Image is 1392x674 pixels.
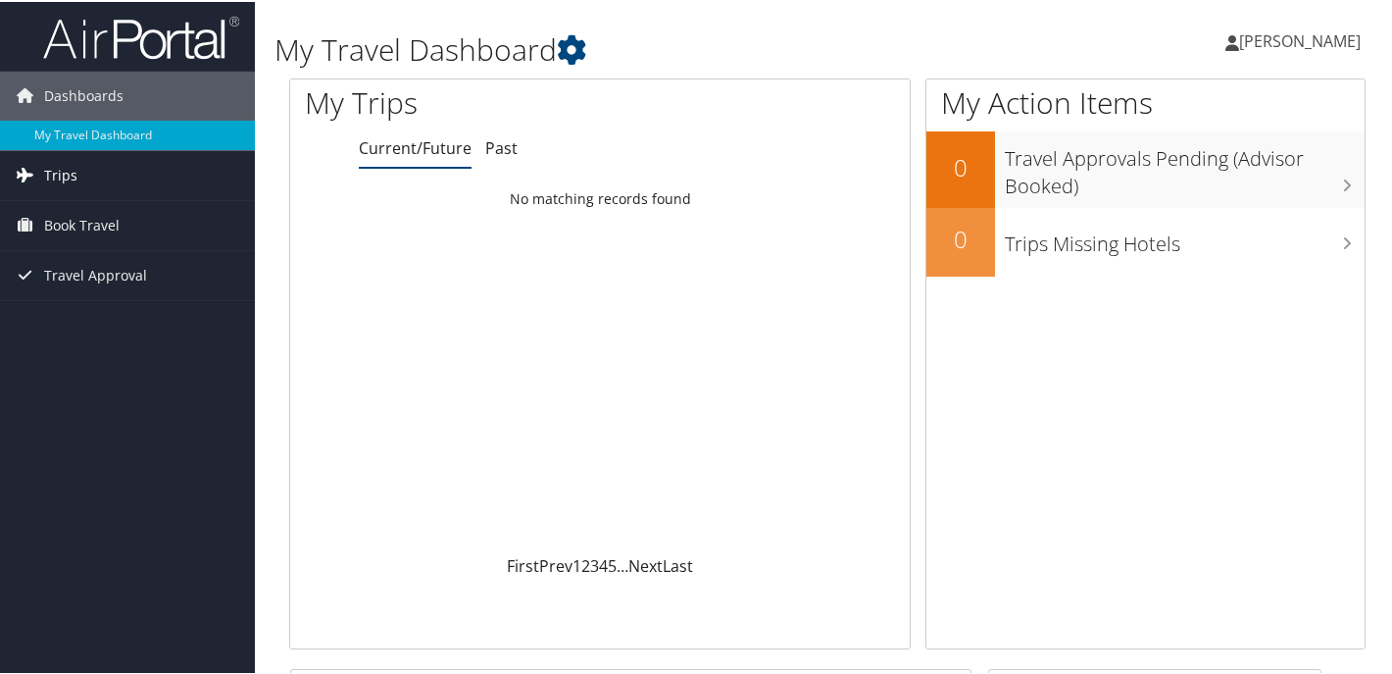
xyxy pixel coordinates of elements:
[590,553,599,575] a: 3
[628,553,663,575] a: Next
[608,553,617,575] a: 5
[1239,28,1361,50] span: [PERSON_NAME]
[44,249,147,298] span: Travel Approval
[305,80,637,122] h1: My Trips
[926,206,1365,275] a: 0Trips Missing Hotels
[663,553,693,575] a: Last
[274,27,1012,69] h1: My Travel Dashboard
[485,135,518,157] a: Past
[290,180,910,215] td: No matching records found
[44,199,120,248] span: Book Travel
[599,553,608,575] a: 4
[44,149,77,198] span: Trips
[926,130,1365,205] a: 0Travel Approvals Pending (Advisor Booked)
[926,221,995,254] h2: 0
[1225,10,1380,69] a: [PERSON_NAME]
[1005,219,1365,256] h3: Trips Missing Hotels
[1005,133,1365,198] h3: Travel Approvals Pending (Advisor Booked)
[539,553,572,575] a: Prev
[359,135,472,157] a: Current/Future
[572,553,581,575] a: 1
[926,149,995,182] h2: 0
[926,80,1365,122] h1: My Action Items
[44,70,124,119] span: Dashboards
[507,553,539,575] a: First
[581,553,590,575] a: 2
[43,13,239,59] img: airportal-logo.png
[617,553,628,575] span: …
